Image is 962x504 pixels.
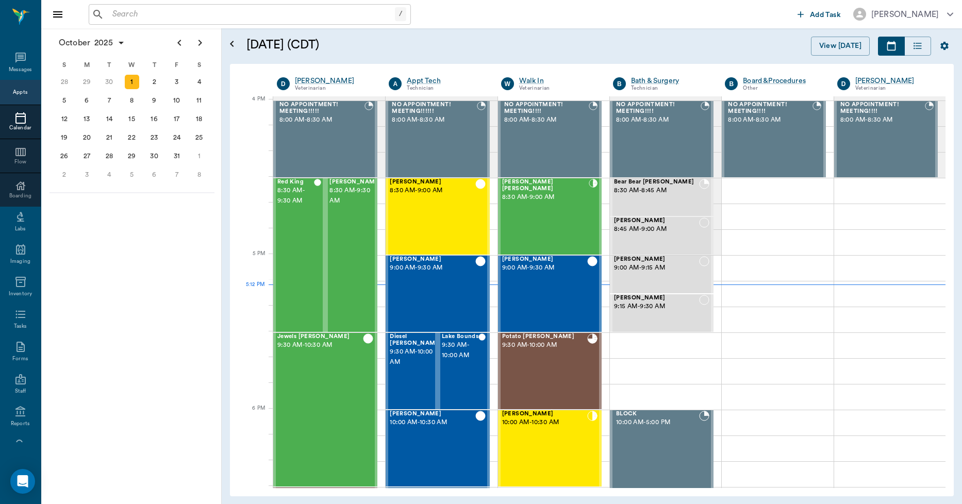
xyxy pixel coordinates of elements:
span: October [57,36,92,50]
span: NO APPOINTMENT! MEETING!!!! [616,102,701,115]
span: [PERSON_NAME] [614,217,699,224]
div: CHECKED_IN, 8:30 AM - 9:00 AM [498,178,602,255]
div: READY_TO_CHECKOUT, 9:30 AM - 10:00 AM [498,332,602,410]
span: 9:30 AM - 10:00 AM [390,347,441,367]
div: Tuesday, October 28, 2025 [102,149,117,163]
button: October2025 [54,32,130,53]
div: 4 PM [238,94,265,120]
a: Walk In [519,76,598,86]
span: Diesel [PERSON_NAME] [390,333,441,347]
div: NOT_CONFIRMED, 9:15 AM - 9:30 AM [610,294,714,332]
div: BOOKED, 8:30 AM - 8:45 AM [610,178,714,216]
button: Close drawer [47,4,68,25]
div: Sunday, November 2, 2025 [57,167,72,182]
a: Board &Procedures [743,76,821,86]
span: 8:00 AM - 8:30 AM [392,115,477,125]
span: NO APPOINTMENT! MEETING!!!!!! [392,102,477,115]
div: Technician [631,84,709,93]
div: BOOKED, 8:00 AM - 8:30 AM [610,100,714,178]
div: A [389,77,402,90]
span: 9:30 AM - 10:00 AM [442,340,478,361]
div: Saturday, November 1, 2025 [192,149,206,163]
div: Veterinarian [855,84,934,93]
button: [PERSON_NAME] [845,5,961,24]
div: D [837,77,850,90]
div: CHECKED_OUT, 9:00 AM - 9:30 AM [498,255,602,332]
span: 8:30 AM - 9:00 AM [502,192,589,203]
a: Bath & Surgery [631,76,709,86]
div: CHECKED_OUT, 9:00 AM - 9:30 AM [386,255,489,332]
div: Saturday, October 11, 2025 [192,93,206,108]
div: BOOKED, 8:00 AM - 8:30 AM [722,100,825,178]
div: Thursday, November 6, 2025 [147,167,161,182]
div: Monday, October 6, 2025 [79,93,94,108]
span: 9:00 AM - 9:30 AM [502,263,587,273]
div: Friday, October 31, 2025 [170,149,184,163]
div: Reports [11,420,30,428]
button: Add Task [793,5,845,24]
button: View [DATE] [811,37,870,56]
span: 8:30 AM - 9:00 AM [390,186,475,196]
span: 10:00 AM - 10:30 AM [502,417,587,428]
span: Lake Bounds [442,333,478,340]
div: CHECKED_OUT, 10:00 AM - 10:30 AM [386,410,489,487]
span: 8:00 AM - 8:30 AM [504,115,589,125]
span: 10:00 AM - 5:00 PM [616,417,699,428]
div: Thursday, October 9, 2025 [147,93,161,108]
div: M [76,57,98,73]
div: CHECKED_OUT, 8:30 AM - 9:30 AM [273,178,325,332]
div: Other [743,84,821,93]
div: Wednesday, October 15, 2025 [125,112,139,126]
div: Friday, October 17, 2025 [170,112,184,126]
div: Wednesday, October 29, 2025 [125,149,139,163]
div: Wednesday, October 8, 2025 [125,93,139,108]
span: 8:00 AM - 8:30 AM [616,115,701,125]
div: Thursday, October 2, 2025 [147,75,161,89]
div: CHECKED_OUT, 9:30 AM - 10:00 AM [438,332,490,410]
div: T [98,57,121,73]
span: 8:00 AM - 8:30 AM [279,115,364,125]
div: Friday, October 10, 2025 [170,93,184,108]
div: Veterinarian [295,84,373,93]
div: Sunday, October 26, 2025 [57,149,72,163]
span: [PERSON_NAME] [390,179,475,186]
span: 8:30 AM - 9:30 AM [329,186,381,206]
h5: [DATE] (CDT) [246,37,517,53]
span: Potato [PERSON_NAME] [502,333,587,340]
span: Bear Bear [PERSON_NAME] [614,179,699,186]
div: S [188,57,210,73]
div: Tuesday, October 7, 2025 [102,93,117,108]
div: Saturday, October 25, 2025 [192,130,206,145]
a: [PERSON_NAME] [295,76,373,86]
div: [PERSON_NAME] [871,8,939,21]
div: BOOKED, 8:00 AM - 8:30 AM [386,100,489,178]
div: Open Intercom Messenger [10,469,35,494]
div: S [53,57,76,73]
div: BOOKED, 8:00 AM - 8:30 AM [834,100,938,178]
span: 9:00 AM - 9:15 AM [614,263,699,273]
span: 8:30 AM - 8:45 AM [614,186,699,196]
span: 9:00 AM - 9:30 AM [390,263,475,273]
div: / [395,7,406,21]
div: NOT_CONFIRMED, 8:45 AM - 9:00 AM [610,216,714,255]
div: Sunday, October 5, 2025 [57,93,72,108]
button: Next page [190,32,210,53]
span: NO APPOINTMENT! MEETING!!!! [504,102,589,115]
div: Staff [15,388,26,395]
div: Friday, November 7, 2025 [170,167,184,182]
span: [PERSON_NAME] [390,256,475,263]
span: 8:30 AM - 9:30 AM [277,186,314,206]
span: 9:15 AM - 9:30 AM [614,301,699,312]
div: Thursday, October 30, 2025 [147,149,161,163]
div: Today, Wednesday, October 1, 2025 [125,75,139,89]
div: Friday, October 3, 2025 [170,75,184,89]
div: BOOKED, 8:00 AM - 8:30 AM [273,100,377,178]
span: [PERSON_NAME] [614,256,699,263]
div: Monday, October 13, 2025 [79,112,94,126]
div: Sunday, October 19, 2025 [57,130,72,145]
div: W [501,77,514,90]
div: B [725,77,738,90]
